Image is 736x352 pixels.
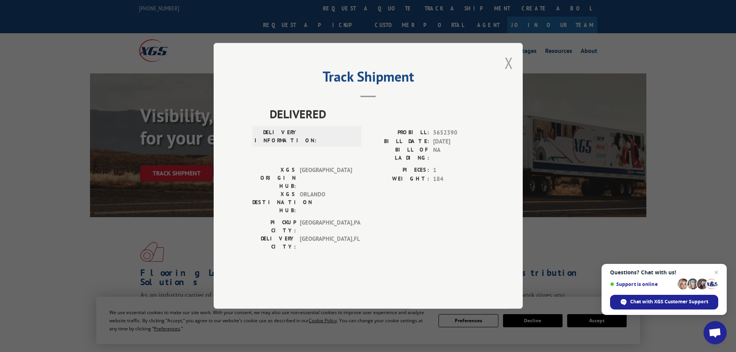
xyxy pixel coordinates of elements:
[610,269,718,275] span: Questions? Chat with us!
[610,281,675,287] span: Support is online
[300,166,352,190] span: [GEOGRAPHIC_DATA]
[433,146,484,162] span: NA
[252,166,296,190] label: XGS ORIGIN HUB:
[300,235,352,251] span: [GEOGRAPHIC_DATA] , FL
[252,71,484,86] h2: Track Shipment
[433,175,484,184] span: 184
[704,321,727,344] div: Open chat
[270,105,484,123] span: DELIVERED
[505,53,513,73] button: Close modal
[368,175,429,184] label: WEIGHT:
[630,298,708,305] span: Chat with XGS Customer Support
[300,219,352,235] span: [GEOGRAPHIC_DATA] , PA
[368,137,429,146] label: BILL DATE:
[255,129,298,145] label: DELIVERY INFORMATION:
[252,219,296,235] label: PICKUP CITY:
[368,166,429,175] label: PIECES:
[252,190,296,215] label: XGS DESTINATION HUB:
[610,295,718,309] div: Chat with XGS Customer Support
[252,235,296,251] label: DELIVERY CITY:
[433,129,484,138] span: 5652390
[368,129,429,138] label: PROBILL:
[300,190,352,215] span: ORLANDO
[433,166,484,175] span: 1
[712,268,721,277] span: Close chat
[368,146,429,162] label: BILL OF LADING:
[433,137,484,146] span: [DATE]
